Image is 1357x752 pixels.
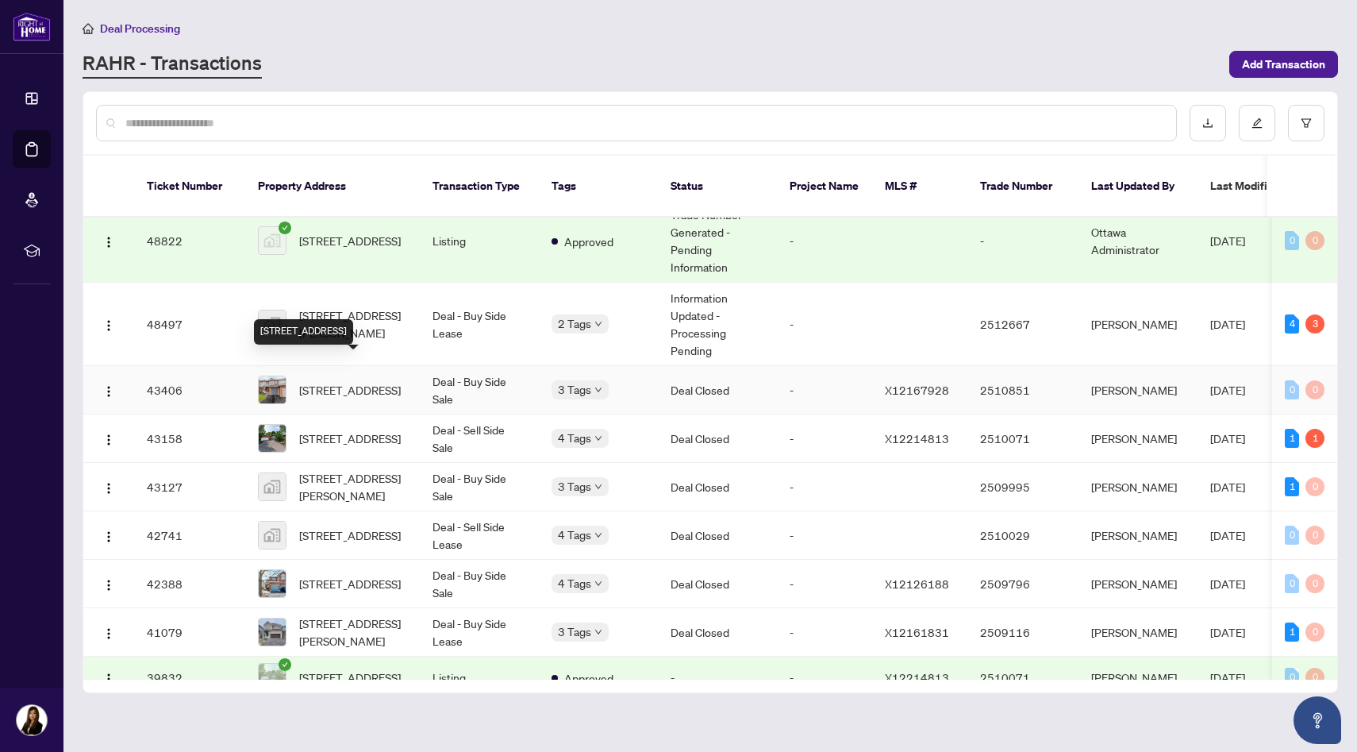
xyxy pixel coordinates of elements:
th: Tags [539,156,658,218]
span: [STREET_ADDRESS] [299,575,401,592]
button: Logo [96,228,121,253]
div: 0 [1305,477,1324,496]
span: X12167928 [885,383,949,397]
span: down [594,628,602,636]
th: Status [658,156,777,218]
span: 2 Tags [558,314,591,333]
td: [PERSON_NAME] [1078,511,1197,560]
span: X12161831 [885,625,949,639]
button: Add Transaction [1229,51,1338,78]
td: Deal - Buy Side Sale [420,560,539,608]
img: Logo [102,319,115,332]
td: Deal Closed [658,366,777,415]
td: Listing [420,657,539,699]
img: thumbnail-img [259,570,286,597]
img: Logo [102,236,115,249]
button: Logo [96,474,121,499]
td: - [777,608,872,657]
td: 41079 [134,608,245,657]
td: - [777,199,872,283]
div: 1 [1285,623,1299,642]
span: down [594,434,602,442]
div: 0 [1285,380,1299,399]
div: 0 [1305,526,1324,545]
span: [STREET_ADDRESS] [299,232,401,249]
div: 0 [1285,526,1299,545]
td: - [777,560,872,608]
div: 4 [1285,314,1299,334]
button: Logo [96,619,121,645]
th: Trade Number [967,156,1078,218]
span: X12214813 [885,431,949,445]
td: - [658,657,777,699]
button: Logo [96,571,121,596]
td: Information Updated - Processing Pending [658,283,777,366]
button: Logo [96,665,121,690]
span: home [83,23,94,34]
span: 3 Tags [558,380,591,399]
td: [PERSON_NAME] [1078,657,1197,699]
span: filter [1301,118,1312,129]
td: Ottawa Administrator [1078,199,1197,283]
div: 0 [1305,380,1324,399]
td: - [777,415,872,463]
td: Deal - Sell Side Sale [420,415,539,463]
th: Ticket Number [134,156,245,218]
td: [PERSON_NAME] [1078,283,1197,366]
button: download [1190,105,1226,141]
div: 0 [1305,574,1324,593]
div: 1 [1285,429,1299,448]
div: 1 [1305,429,1324,448]
td: 39832 [134,657,245,699]
td: 2510071 [967,415,1078,463]
span: 4 Tags [558,574,591,592]
span: 3 Tags [558,623,591,641]
td: Trade Number Generated - Pending Information [658,199,777,283]
img: Logo [102,482,115,495]
td: 42388 [134,560,245,608]
td: 2510071 [967,657,1078,699]
span: X12214813 [885,670,949,685]
td: [PERSON_NAME] [1078,463,1197,511]
span: [STREET_ADDRESS][PERSON_NAME] [299,307,407,341]
div: 3 [1305,314,1324,334]
span: [DATE] [1210,625,1245,639]
div: 0 [1305,623,1324,642]
th: Last Updated By [1078,156,1197,218]
th: Project Name [777,156,872,218]
button: filter [1288,105,1324,141]
span: Approved [564,233,613,250]
button: Logo [96,426,121,451]
span: down [594,483,602,491]
div: 0 [1285,231,1299,250]
td: - [777,283,872,366]
button: Logo [96,523,121,548]
td: 48822 [134,199,245,283]
span: Approved [564,669,613,687]
td: 2510029 [967,511,1078,560]
td: Deal Closed [658,463,777,511]
button: Logo [96,377,121,403]
img: Logo [102,530,115,543]
td: Deal Closed [658,511,777,560]
td: [PERSON_NAME] [1078,366,1197,415]
img: Logo [102,579,115,592]
td: Deal Closed [658,608,777,657]
th: Property Address [245,156,420,218]
span: [DATE] [1210,431,1245,445]
div: [STREET_ADDRESS] [254,319,353,345]
span: Last Modified Date [1210,177,1307,195]
span: 4 Tags [558,526,591,544]
div: 0 [1305,231,1324,250]
td: 2509995 [967,463,1078,511]
td: Deal - Buy Side Sale [420,366,539,415]
img: thumbnail-img [259,473,286,500]
span: download [1202,118,1213,129]
img: Logo [102,673,115,685]
button: edit [1239,105,1275,141]
span: [STREET_ADDRESS] [299,430,401,447]
td: [PERSON_NAME] [1078,415,1197,463]
td: - [777,463,872,511]
div: 1 [1285,477,1299,496]
td: 2512667 [967,283,1078,366]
